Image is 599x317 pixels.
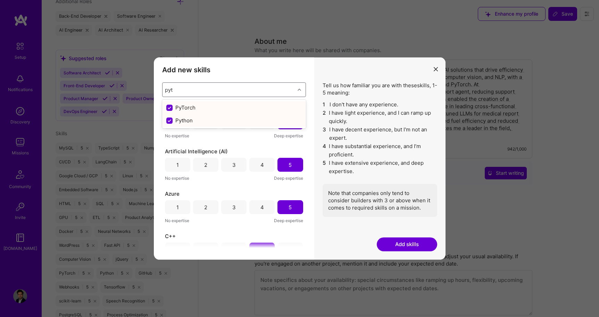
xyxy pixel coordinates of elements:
i: icon Close [434,67,438,71]
div: Tell us how familiar you are with these skills , 1-5 meaning: [323,82,437,217]
span: Deep expertise [274,132,303,139]
div: 2 [204,246,207,253]
div: 4 [260,246,264,253]
div: Python [166,117,302,124]
span: No expertise [165,217,189,224]
span: 4 [323,142,326,159]
li: I have substantial experience, and I’m proficient. [323,142,437,159]
li: I have light experience, and I can ramp up quickly. [323,109,437,125]
span: C++ [165,233,176,240]
div: 3 [232,161,236,169]
div: 3 [232,204,236,211]
span: 1 [323,100,327,109]
div: modal [154,57,446,260]
div: 2 [204,204,207,211]
h3: Add new skills [162,66,306,74]
div: 2 [204,161,207,169]
div: 3 [232,246,236,253]
div: 4 [260,161,264,169]
span: Deep expertise [274,174,303,182]
li: I have extensive experience, and deep expertise. [323,159,437,176]
i: icon Chevron [298,88,301,91]
div: 4 [260,204,264,211]
span: 3 [323,125,326,142]
div: 1 [176,161,179,169]
div: 1 [176,204,179,211]
div: 1 [176,246,179,253]
li: I don't have any experience. [323,100,437,109]
div: 5 [289,246,292,253]
li: I have decent experience, but I'm not an expert. [323,125,437,142]
div: PyTorch [166,104,302,111]
button: Add skills [377,237,437,251]
span: No expertise [165,174,189,182]
span: Artificial Intelligence (AI) [165,148,228,155]
span: 5 [323,159,326,176]
span: No expertise [165,132,189,139]
span: Azure [165,190,180,197]
span: Deep expertise [274,217,303,224]
div: Note that companies only tend to consider builders with 3 or above when it comes to required skil... [323,184,437,217]
span: 2 [323,109,326,125]
div: 5 [289,161,292,169]
div: 5 [289,204,292,211]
